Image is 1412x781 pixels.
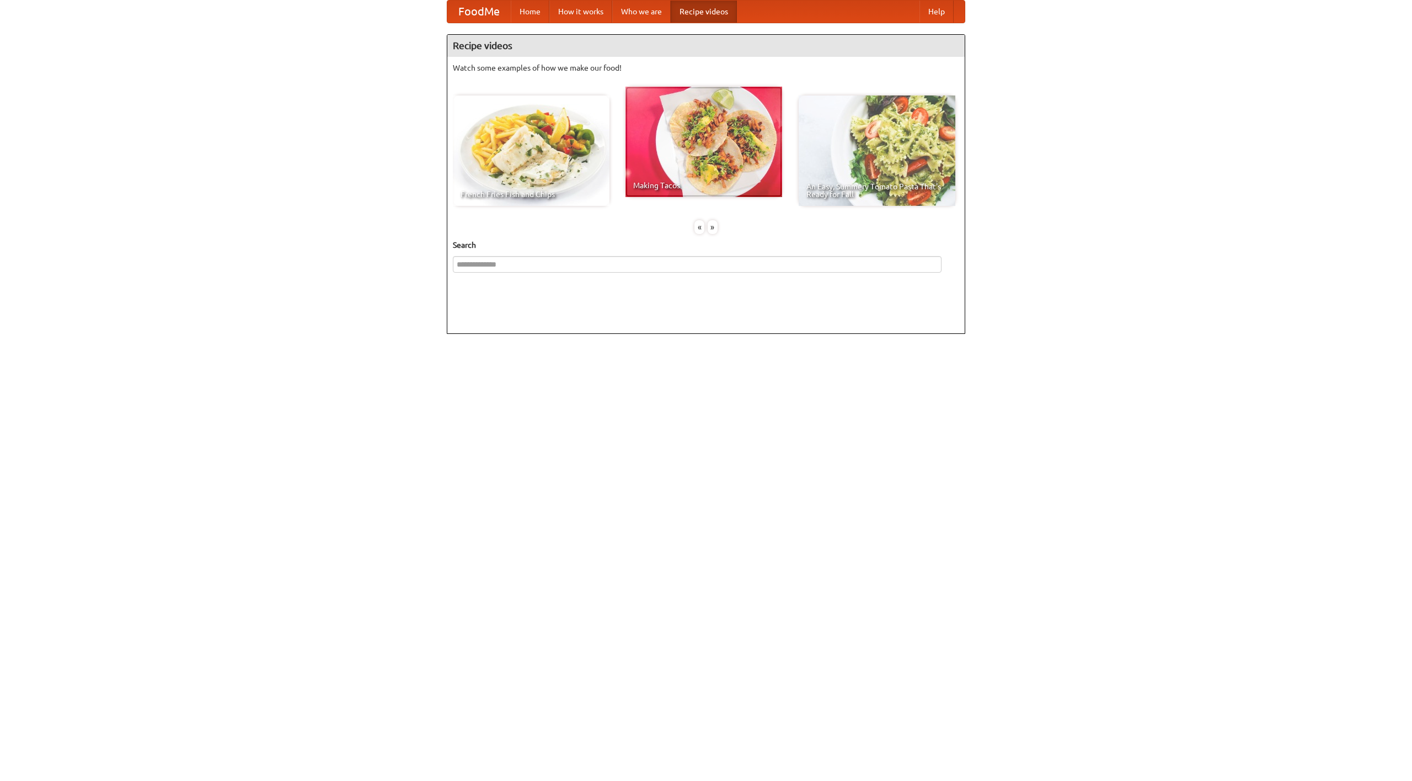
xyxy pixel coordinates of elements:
[625,87,782,197] a: Making Tacos
[708,220,718,234] div: »
[511,1,549,23] a: Home
[461,190,602,198] span: French Fries Fish and Chips
[453,240,959,251] h5: Search
[453,95,609,206] a: French Fries Fish and Chips
[806,183,948,198] span: An Easy, Summery Tomato Pasta That's Ready for Fall
[453,62,959,73] p: Watch some examples of how we make our food!
[549,1,612,23] a: How it works
[694,220,704,234] div: «
[447,35,965,57] h4: Recipe videos
[447,1,511,23] a: FoodMe
[612,1,671,23] a: Who we are
[633,182,774,189] span: Making Tacos
[799,95,955,206] a: An Easy, Summery Tomato Pasta That's Ready for Fall
[671,1,737,23] a: Recipe videos
[919,1,954,23] a: Help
